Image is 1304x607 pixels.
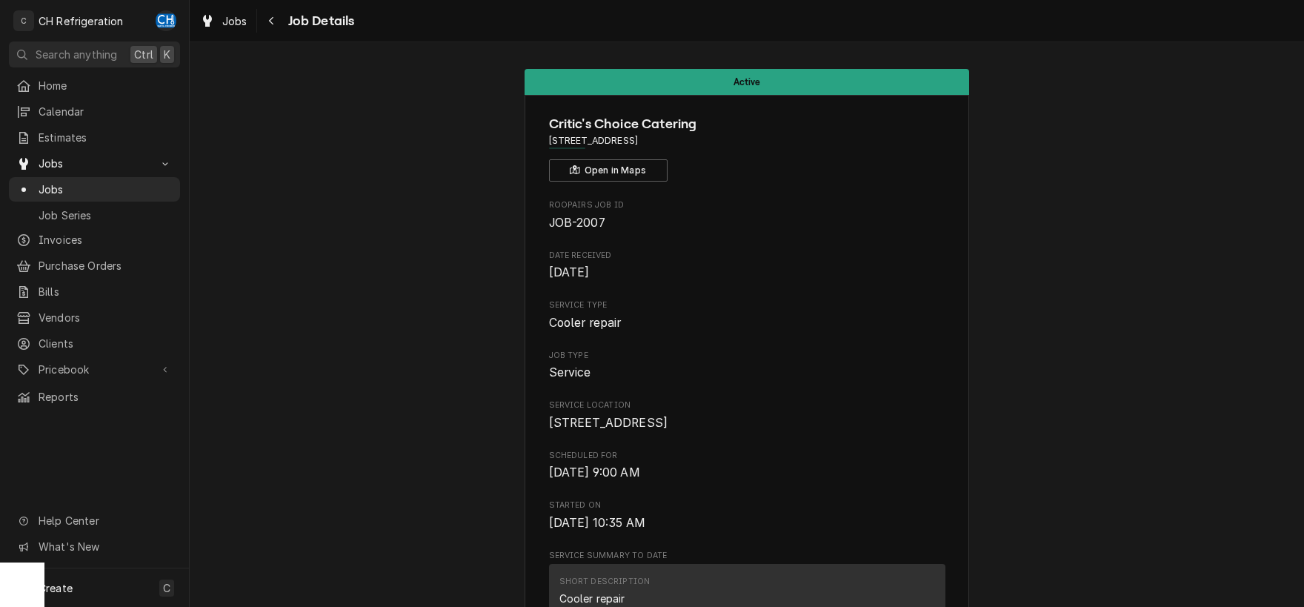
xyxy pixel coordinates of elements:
[549,265,590,279] span: [DATE]
[156,10,176,31] div: Chris Hiraga's Avatar
[549,364,945,382] span: Job Type
[13,10,34,31] div: C
[39,232,173,248] span: Invoices
[9,279,180,304] a: Bills
[549,399,945,411] span: Service Location
[39,389,173,405] span: Reports
[164,47,170,62] span: K
[733,77,761,87] span: Active
[9,151,180,176] a: Go to Jobs
[549,114,945,134] span: Name
[39,284,173,299] span: Bills
[9,42,180,67] button: Search anythingCtrlK
[559,576,651,588] div: Short Description
[39,582,73,594] span: Create
[9,331,180,356] a: Clients
[549,416,668,430] span: [STREET_ADDRESS]
[549,216,605,230] span: JOB-2007
[39,336,173,351] span: Clients
[9,177,180,202] a: Jobs
[260,9,284,33] button: Navigate back
[549,199,945,211] span: Roopairs Job ID
[194,9,253,33] a: Jobs
[549,264,945,282] span: Date Received
[549,250,945,282] div: Date Received
[549,500,945,511] span: Started On
[549,299,945,311] span: Service Type
[9,99,180,124] a: Calendar
[9,534,180,559] a: Go to What's New
[549,399,945,431] div: Service Location
[549,316,622,330] span: Cooler repair
[39,78,173,93] span: Home
[549,514,945,532] span: Started On
[9,253,180,278] a: Purchase Orders
[39,156,150,171] span: Jobs
[549,159,668,182] button: Open in Maps
[39,13,124,29] div: CH Refrigeration
[163,580,170,596] span: C
[549,450,945,462] span: Scheduled For
[549,134,945,147] span: Address
[525,69,969,95] div: Status
[39,130,173,145] span: Estimates
[549,500,945,531] div: Started On
[9,125,180,150] a: Estimates
[549,450,945,482] div: Scheduled For
[39,513,171,528] span: Help Center
[549,250,945,262] span: Date Received
[549,199,945,231] div: Roopairs Job ID
[284,11,355,31] span: Job Details
[549,365,591,379] span: Service
[559,591,625,606] div: Cooler repair
[9,203,180,228] a: Job Series
[549,464,945,482] span: Scheduled For
[9,357,180,382] a: Go to Pricebook
[9,73,180,98] a: Home
[9,508,180,533] a: Go to Help Center
[549,314,945,332] span: Service Type
[549,550,945,562] span: Service Summary To Date
[549,516,645,530] span: [DATE] 10:35 AM
[39,258,173,273] span: Purchase Orders
[549,299,945,331] div: Service Type
[39,539,171,554] span: What's New
[549,350,945,382] div: Job Type
[549,114,945,182] div: Client Information
[36,47,117,62] span: Search anything
[549,214,945,232] span: Roopairs Job ID
[9,385,180,409] a: Reports
[9,228,180,252] a: Invoices
[39,310,173,325] span: Vendors
[549,465,640,480] span: [DATE] 9:00 AM
[134,47,153,62] span: Ctrl
[39,208,173,223] span: Job Series
[9,305,180,330] a: Vendors
[549,414,945,432] span: Service Location
[549,350,945,362] span: Job Type
[222,13,247,29] span: Jobs
[39,362,150,377] span: Pricebook
[156,10,176,31] div: CH
[39,182,173,197] span: Jobs
[39,104,173,119] span: Calendar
